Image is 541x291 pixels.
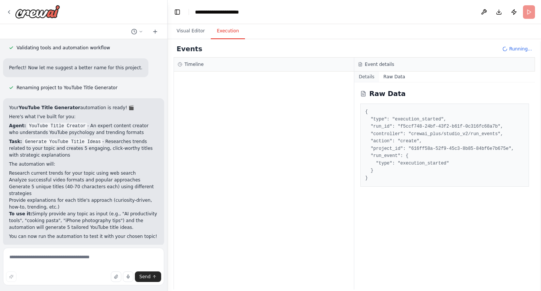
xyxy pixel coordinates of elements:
[211,23,245,39] button: Execution
[369,88,406,99] h2: Raw Data
[149,27,161,36] button: Start a new chat
[9,170,158,177] li: Research current trends for your topic using web search
[9,197,158,210] li: Provide explanations for each title's approach (curiosity-driven, how-to, trending, etc.)
[6,271,17,282] button: Improve this prompt
[9,211,32,216] strong: To use it:
[128,27,146,36] button: Switch to previous chat
[9,64,142,71] p: Perfect! Now let me suggest a better name for this project.
[9,113,158,120] p: Here's what I've built for you:
[17,45,110,51] span: Validating tools and automation workflow
[354,72,379,82] button: Details
[9,122,158,136] p: - An expert content creator who understands YouTube psychology and trending formats
[379,72,410,82] button: Raw Data
[195,8,252,16] nav: breadcrumb
[184,61,204,67] h3: Timeline
[9,233,158,240] p: You can now run the automation to test it with your chosen topic!
[123,271,133,282] button: Click to speak your automation idea
[365,61,394,67] h3: Event details
[9,139,22,144] strong: Task:
[509,46,532,52] span: Running...
[9,161,158,168] p: The automation will:
[9,138,158,158] p: - Researches trends related to your topic and creates 5 engaging, click-worthy titles with strate...
[24,139,103,145] code: Generate YouTube Title Ideas
[9,177,158,183] li: Analyze successful video formats and popular approaches
[27,123,87,130] code: YouTube Title Creator
[19,105,80,110] strong: YouTube Title Generator
[171,23,211,39] button: Visual Editor
[9,104,158,111] p: Your automation is ready! 🎬
[15,5,60,18] img: Logo
[177,44,202,54] h2: Events
[365,108,524,182] pre: { "type": "execution_started", "run_id": "f5ccf748-24bf-43f2-b61f-0c316fc68a7b", "controller": "c...
[139,274,151,280] span: Send
[9,123,26,128] strong: Agent:
[111,271,121,282] button: Upload files
[17,85,118,91] span: Renaming project to YouTube Title Generator
[135,271,161,282] button: Send
[9,183,158,197] li: Generate 5 unique titles (40-70 characters each) using different strategies
[9,210,158,231] p: Simply provide any topic as input (e.g., "AI productivity tools", "cooking pasta", "iPhone photog...
[172,7,183,17] button: Hide left sidebar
